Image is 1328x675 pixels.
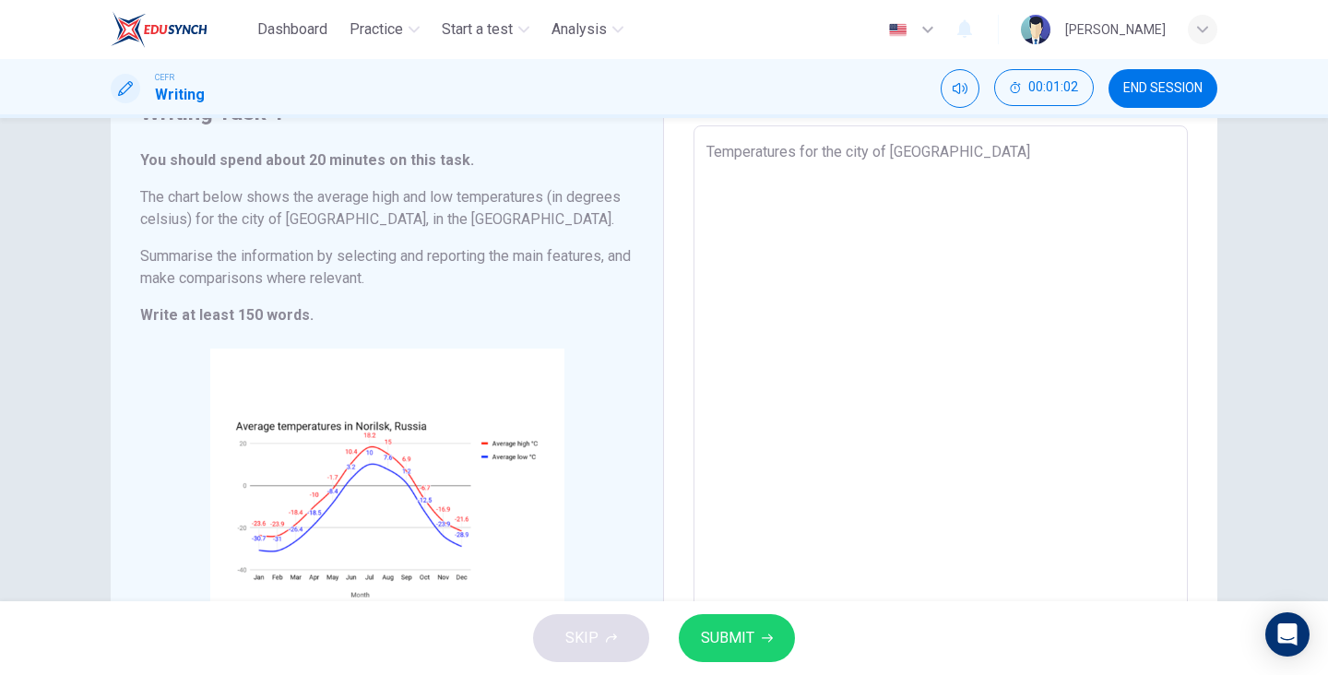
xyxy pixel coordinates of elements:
span: Dashboard [257,18,327,41]
div: Hide [994,69,1094,108]
button: END SESSION [1109,69,1217,108]
span: Start a test [442,18,513,41]
span: END SESSION [1123,81,1203,96]
img: Profile picture [1021,15,1050,44]
h6: You should spend about 20 minutes on this task. [140,149,634,172]
strong: Write at least 150 words. [140,306,314,324]
div: [PERSON_NAME] [1065,18,1166,41]
span: Analysis [551,18,607,41]
div: Mute [941,69,979,108]
span: Practice [350,18,403,41]
h6: The chart below shows the average high and low temperatures (in degrees celsius) for the city of ... [140,186,634,231]
button: Dashboard [250,13,335,46]
button: Start a test [434,13,537,46]
img: en [886,23,909,37]
button: SUBMIT [679,614,795,662]
span: SUBMIT [701,625,754,651]
img: EduSynch logo [111,11,207,48]
button: Analysis [544,13,631,46]
div: Open Intercom Messenger [1265,612,1310,657]
h6: Summarise the information by selecting and reporting the main features, and make comparisons wher... [140,245,634,290]
span: CEFR [155,71,174,84]
h1: Writing [155,84,205,106]
button: Practice [342,13,427,46]
a: EduSynch logo [111,11,250,48]
span: 00:01:02 [1028,80,1078,95]
button: 00:01:02 [994,69,1094,106]
textarea: Temperatures for the city of No [706,141,1175,656]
